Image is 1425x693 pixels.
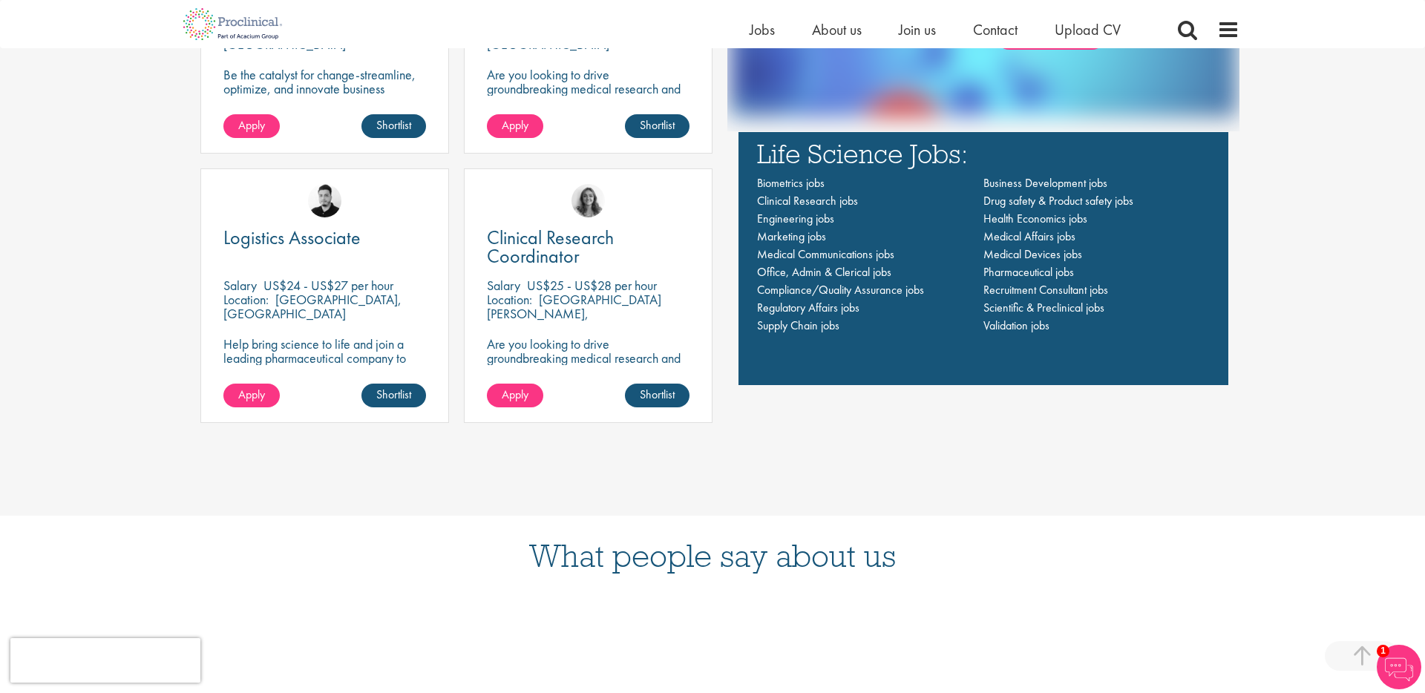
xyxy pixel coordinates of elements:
[487,291,532,308] span: Location:
[223,225,361,250] span: Logistics Associate
[757,246,894,262] a: Medical Communications jobs
[1377,645,1389,657] span: 1
[238,117,265,133] span: Apply
[973,20,1018,39] a: Contact
[1377,645,1421,689] img: Chatbot
[757,264,891,280] a: Office, Admin & Clerical jobs
[527,277,657,294] p: US$25 - US$28 per hour
[223,384,280,407] a: Apply
[502,387,528,402] span: Apply
[223,337,426,407] p: Help bring science to life and join a leading pharmaceutical company to play a key role in delive...
[487,229,689,266] a: Clinical Research Coordinator
[238,387,265,402] span: Apply
[223,291,269,308] span: Location:
[223,229,426,247] a: Logistics Associate
[223,291,402,322] p: [GEOGRAPHIC_DATA], [GEOGRAPHIC_DATA]
[487,114,543,138] a: Apply
[750,20,775,39] a: Jobs
[757,174,1210,335] nav: Main navigation
[757,139,1210,167] h3: Life Science Jobs:
[983,282,1108,298] a: Recruitment Consultant jobs
[983,175,1107,191] a: Business Development jobs
[487,225,614,269] span: Clinical Research Coordinator
[10,638,200,683] iframe: reCAPTCHA
[757,318,839,333] a: Supply Chain jobs
[502,117,528,133] span: Apply
[983,300,1104,315] a: Scientific & Preclinical jobs
[757,229,826,244] a: Marketing jobs
[625,114,689,138] a: Shortlist
[757,300,859,315] a: Regulatory Affairs jobs
[983,318,1049,333] a: Validation jobs
[571,184,605,217] img: Jackie Cerchio
[487,384,543,407] a: Apply
[757,193,858,208] a: Clinical Research jobs
[487,291,661,336] p: [GEOGRAPHIC_DATA][PERSON_NAME], [GEOGRAPHIC_DATA]
[757,282,924,298] a: Compliance/Quality Assurance jobs
[487,337,689,407] p: Are you looking to drive groundbreaking medical research and make a real impact? Join our client ...
[1055,20,1121,39] a: Upload CV
[361,114,426,138] a: Shortlist
[223,68,426,124] p: Be the catalyst for change-streamline, optimize, and innovate business processes in a dynamic bio...
[812,20,862,39] a: About us
[983,229,1075,244] a: Medical Affairs jobs
[223,277,257,294] span: Salary
[625,384,689,407] a: Shortlist
[361,384,426,407] a: Shortlist
[308,184,341,217] img: Anderson Maldonado
[487,277,520,294] span: Salary
[899,20,936,39] a: Join us
[487,68,689,138] p: Are you looking to drive groundbreaking medical research and make a real impact-join our client a...
[263,277,393,294] p: US$24 - US$27 per hour
[983,193,1133,208] a: Drug safety & Product safety jobs
[757,175,825,191] a: Biometrics jobs
[757,211,834,226] a: Engineering jobs
[983,264,1074,280] a: Pharmaceutical jobs
[223,114,280,138] a: Apply
[983,211,1087,226] a: Health Economics jobs
[983,246,1082,262] a: Medical Devices jobs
